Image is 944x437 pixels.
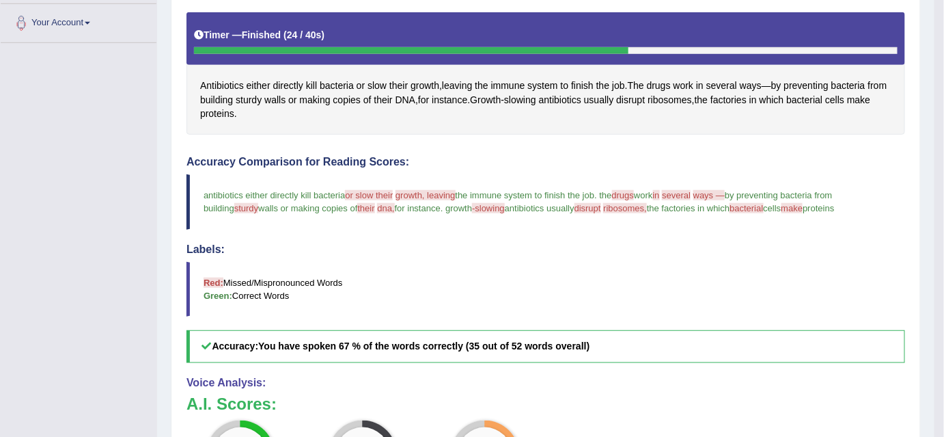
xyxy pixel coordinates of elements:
span: Click to see word definition [771,79,781,93]
span: for instance [395,203,441,213]
span: Click to see word definition [527,79,557,93]
blockquote: Missed/Mispronounced Words Correct Words [186,262,905,317]
span: Click to see word definition [491,79,525,93]
b: 24 / 40s [287,29,322,40]
span: growth, leaving [395,190,455,200]
span: the [600,190,612,200]
h4: Voice Analysis: [186,377,905,389]
span: cells [764,203,781,213]
span: Click to see word definition [648,93,692,107]
span: the factories in which [647,203,730,213]
span: in [653,190,660,200]
span: antibiotics either directly kill bacteria [204,190,345,200]
span: growth [445,203,472,213]
span: Click to see word definition [367,79,387,93]
span: Click to see word definition [561,79,569,93]
b: Red: [204,278,223,288]
span: Click to see word definition [749,93,757,107]
span: Click to see word definition [825,93,844,107]
span: Click to see word definition [306,79,317,93]
span: drugs [612,190,635,200]
span: walls or making copies of [258,203,357,213]
span: Click to see word definition [760,93,784,107]
b: ( [283,29,287,40]
span: Click to see word definition [200,79,244,93]
span: Click to see word definition [674,79,694,93]
span: Click to see word definition [847,93,870,107]
span: Click to see word definition [504,93,536,107]
b: Green: [204,291,232,301]
span: Click to see word definition [710,93,747,107]
span: Click to see word definition [470,93,501,107]
h5: Timer — [194,30,324,40]
h5: Accuracy: [186,330,905,362]
span: disrupt [574,203,601,213]
span: Click to see word definition [236,93,262,107]
span: Click to see word definition [395,93,416,107]
span: Click to see word definition [264,93,286,107]
span: Click to see word definition [320,79,354,93]
span: several [662,190,691,200]
span: the immune system to finish the job [456,190,595,200]
span: Click to see word definition [288,93,296,107]
h4: Accuracy Comparison for Reading Scores: [186,156,905,168]
h4: Labels: [186,243,905,256]
span: Click to see word definition [584,93,614,107]
span: bacterial [730,203,763,213]
span: Click to see word definition [300,93,331,107]
span: Click to see word definition [539,93,581,107]
span: Click to see word definition [411,79,439,93]
span: Click to see word definition [706,79,737,93]
span: . [441,203,443,213]
span: Click to see word definition [571,79,594,93]
span: Click to see word definition [616,93,645,107]
span: Click to see word definition [695,93,708,107]
span: antibiotics usually [505,203,574,213]
span: Click to see word definition [596,79,609,93]
span: -slowing [472,203,505,213]
span: their [357,203,374,213]
span: Click to see word definition [200,107,234,121]
span: or slow their [345,190,393,200]
span: Click to see word definition [786,93,822,107]
b: Finished [242,29,281,40]
span: Click to see word definition [868,79,887,93]
span: Click to see word definition [357,79,365,93]
a: Your Account [1,4,156,38]
span: Click to see word definition [432,93,467,107]
span: Click to see word definition [442,79,472,93]
span: Click to see word definition [363,93,372,107]
span: . [594,190,597,200]
span: Click to see word definition [418,93,429,107]
span: Click to see word definition [612,79,625,93]
span: Click to see word definition [831,79,865,93]
b: A.I. Scores: [186,395,277,413]
span: proteins [803,203,834,213]
span: Click to see word definition [740,79,762,93]
span: ribosomes, [603,203,647,213]
div: , . — , . - , . [186,12,905,135]
span: ways — [693,190,725,200]
b: ) [322,29,325,40]
span: Click to see word definition [389,79,408,93]
span: Click to see word definition [628,79,644,93]
b: You have spoken 67 % of the words correctly (35 out of 52 words overall) [258,341,589,352]
span: make [781,203,803,213]
span: dna, [377,203,394,213]
span: work [634,190,652,200]
span: Click to see word definition [647,79,671,93]
span: Click to see word definition [475,79,488,93]
span: Click to see word definition [784,79,829,93]
span: Click to see word definition [247,79,270,93]
span: Click to see word definition [696,79,704,93]
span: Click to see word definition [273,79,303,93]
span: Click to see word definition [374,93,393,107]
span: Click to see word definition [333,93,361,107]
span: Click to see word definition [200,93,233,107]
span: sturdy [234,203,258,213]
